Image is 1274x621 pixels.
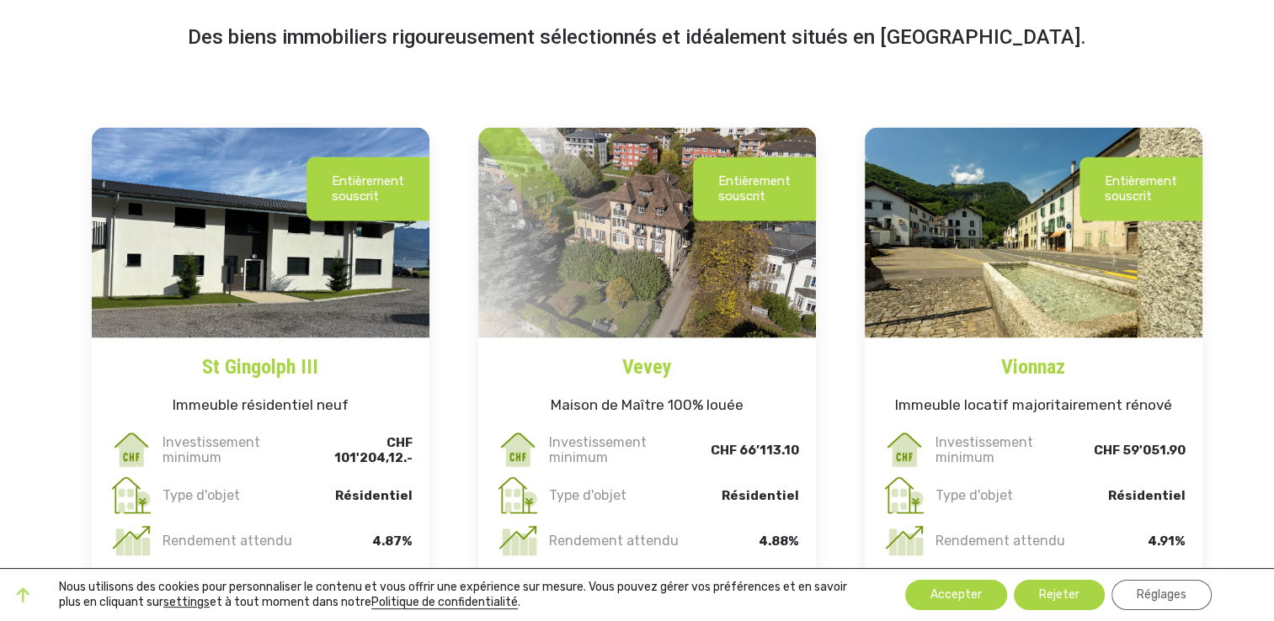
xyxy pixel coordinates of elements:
p: Investissement minimum [546,434,698,464]
p: CHF 59'051.90 [1084,442,1185,457]
button: Réglages [1111,580,1212,610]
h5: Immeuble locatif majoritairement rénové [865,381,1202,427]
h5: Immeuble résidentiel neuf [92,381,429,427]
a: Vevey [478,337,816,381]
p: 4.91% [1084,533,1185,548]
img: invest_min [109,427,154,472]
img: type [495,472,541,517]
img: invest_min [882,427,927,472]
a: St Gingolph III [92,337,429,381]
p: Résidentiel [697,487,798,502]
img: rendement [882,517,927,563]
p: Rendement attendu [932,533,1085,548]
p: Résidentiel [311,487,412,502]
a: Politique de confidentialité [371,595,518,609]
p: Type d'objet [932,487,1085,502]
p: Rendement attendu [546,533,698,548]
p: Nous utilisons des cookies pour personnaliser le contenu et vous offrir une expérience sur mesure... [59,580,864,610]
input: J'accepte de recevoir des communications de SIPA crowd immo [4,353,15,364]
p: J'accepte de recevoir des communications de SIPA crowd immo [21,349,344,380]
img: type [109,472,154,517]
p: Type d'objet [546,487,698,502]
p: Entièrement souscrit [718,173,791,204]
p: 4.87% [311,533,412,548]
p: Investissement minimum [932,434,1085,464]
img: rendement [109,517,154,563]
img: invest_min [495,427,541,472]
img: vionaaz-property [865,127,1202,337]
img: st-gin-iii [92,127,429,337]
img: type [882,472,927,517]
img: rendement [495,517,541,563]
p: Investissement minimum [159,434,312,464]
p: Entièrement souscrit [332,173,404,204]
button: Accepter [905,580,1007,610]
p: 4.88% [697,533,798,548]
button: settings [163,595,210,610]
span: Des biens immobiliers rigoureusement sélectionnés et idéalement situés en [GEOGRAPHIC_DATA]. [188,25,1086,49]
p: Type d'objet [159,487,312,502]
p: Entièrement souscrit [1105,173,1177,204]
p: Rendement attendu [159,533,312,548]
p: Résidentiel [1084,487,1185,502]
p: CHF 66’113.10 [697,442,798,457]
button: Rejeter [1014,580,1105,610]
p: CHF 101'204,12.- [311,434,412,464]
a: Vionnaz [865,337,1202,381]
h5: Maison de Maître 100% louée [478,381,816,427]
